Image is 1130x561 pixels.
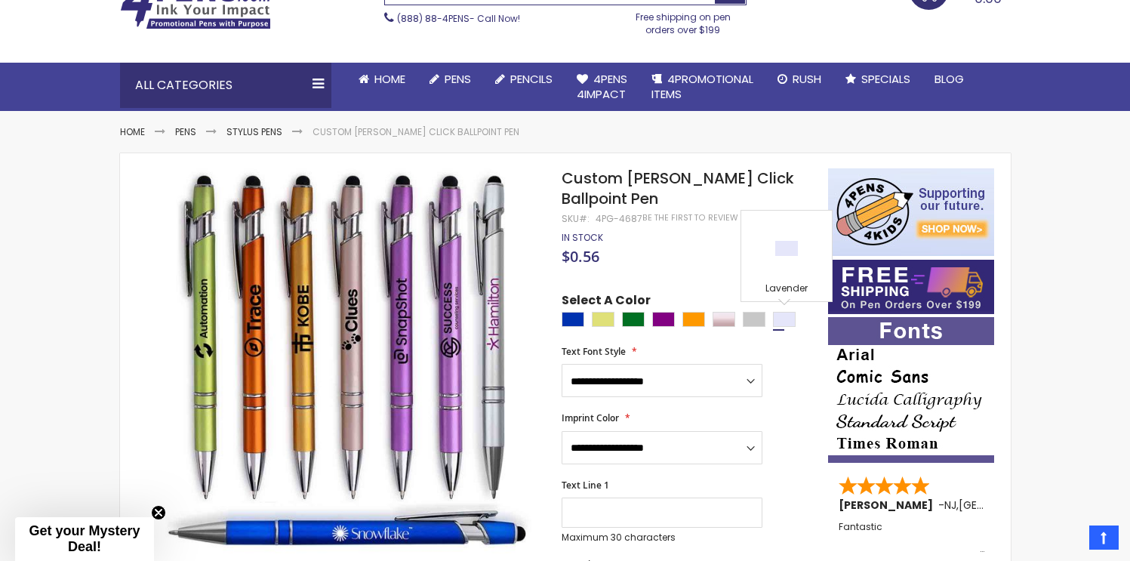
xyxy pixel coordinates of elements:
div: Orange [682,312,705,327]
div: 4PG-4687 [596,213,642,225]
a: (888) 88-4PENS [397,12,470,25]
a: Pencils [483,63,565,96]
div: Silver [743,312,765,327]
span: 4Pens 4impact [577,71,627,102]
div: Green [622,312,645,327]
strong: SKU [562,212,590,225]
span: NJ [944,498,956,513]
span: Imprint Color [562,412,619,424]
img: Free shipping on orders over $199 [828,260,994,314]
a: 4Pens4impact [565,63,639,112]
p: Maximum 30 characters [562,532,762,544]
img: Custom Alex II Click Ballpoint Pen [149,167,541,559]
button: Close teaser [151,505,166,520]
span: $0.56 [562,246,599,267]
span: 4PROMOTIONAL ITEMS [651,71,753,102]
span: Home [374,71,405,87]
a: 4PROMOTIONALITEMS [639,63,765,112]
a: Blog [922,63,976,96]
div: Purple [652,312,675,327]
div: Fantastic [839,522,985,554]
span: - , [938,498,1070,513]
span: Text Line 1 [562,479,609,492]
a: Stylus Pens [226,125,282,138]
img: font-personalization-examples [828,317,994,463]
iframe: Google Customer Reviews [1005,520,1130,561]
span: - Call Now! [397,12,520,25]
div: Gold [592,312,614,327]
div: Lavender [773,312,796,327]
a: Specials [833,63,922,96]
div: Free shipping on pen orders over $199 [620,5,747,35]
a: Home [120,125,145,138]
div: Availability [562,232,603,244]
span: Select A Color [562,292,651,313]
span: Blog [934,71,964,87]
img: 4pens 4 kids [828,168,994,256]
div: Lavender [745,282,828,297]
span: Custom [PERSON_NAME] Click Ballpoint Pen [562,168,794,209]
div: Rose Gold [713,312,735,327]
span: Get your Mystery Deal! [29,523,140,554]
span: In stock [562,231,603,244]
a: Home [346,63,417,96]
a: Pens [417,63,483,96]
a: Rush [765,63,833,96]
span: Text Font Style [562,345,626,358]
span: Pens [445,71,471,87]
a: Be the first to review this product [642,212,801,223]
div: Get your Mystery Deal!Close teaser [15,517,154,561]
span: Rush [793,71,821,87]
li: Custom [PERSON_NAME] Click Ballpoint Pen [313,126,519,138]
a: Pens [175,125,196,138]
div: Blue [562,312,584,327]
span: Pencils [510,71,553,87]
div: All Categories [120,63,331,108]
span: Specials [861,71,910,87]
span: [GEOGRAPHIC_DATA] [959,498,1070,513]
span: [PERSON_NAME] [839,498,938,513]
